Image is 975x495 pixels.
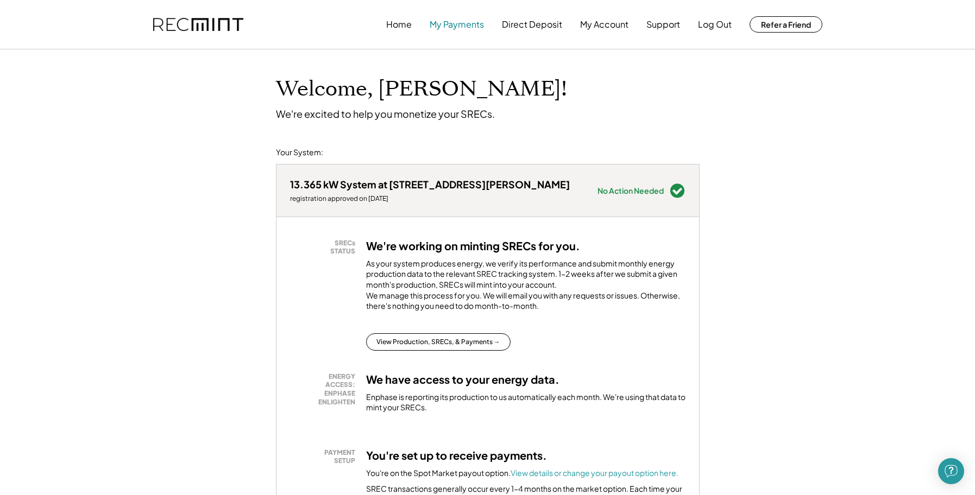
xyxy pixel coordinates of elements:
[511,468,678,478] a: View details or change your payout option here.
[290,194,570,203] div: registration approved on [DATE]
[597,187,664,194] div: No Action Needed
[366,392,685,413] div: Enphase is reporting its production to us automatically each month. We're using that data to mint...
[276,147,323,158] div: Your System:
[750,16,822,33] button: Refer a Friend
[698,14,732,35] button: Log Out
[366,448,547,462] h3: You're set up to receive payments.
[938,458,964,484] div: Open Intercom Messenger
[276,77,567,102] h1: Welcome, [PERSON_NAME]!
[430,14,484,35] button: My Payments
[580,14,628,35] button: My Account
[366,333,511,351] button: View Production, SRECs, & Payments →
[386,14,412,35] button: Home
[366,468,678,479] div: You're on the Spot Market payout option.
[290,178,570,191] div: 13.365 kW System at [STREET_ADDRESS][PERSON_NAME]
[366,372,559,386] h3: We have access to your energy data.
[502,14,562,35] button: Direct Deposit
[366,258,685,317] div: As your system produces energy, we verify its performance and submit monthly energy production da...
[295,372,355,406] div: ENERGY ACCESS: ENPHASE ENLIGHTEN
[295,239,355,256] div: SRECs STATUS
[646,14,680,35] button: Support
[366,239,580,253] h3: We're working on minting SRECs for you.
[295,448,355,465] div: PAYMENT SETUP
[276,107,495,120] div: We're excited to help you monetize your SRECs.
[153,18,243,31] img: recmint-logotype%403x.png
